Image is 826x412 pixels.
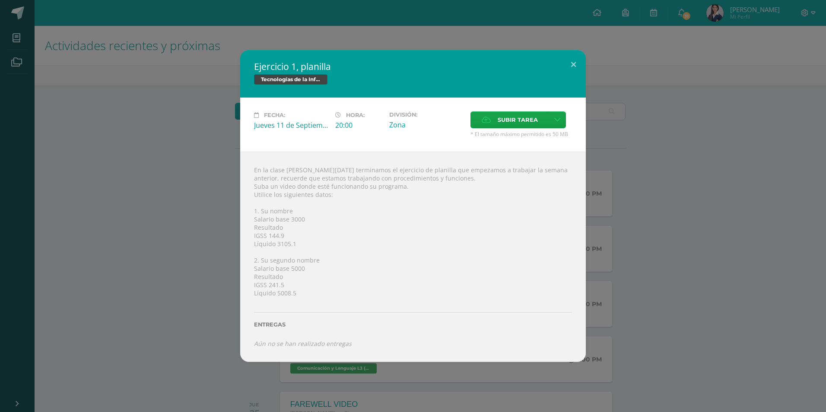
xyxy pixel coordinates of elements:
button: Close (Esc) [561,50,586,79]
span: Tecnologías de la Información y la Comunicación 5 [254,74,327,85]
div: Jueves 11 de Septiembre [254,120,328,130]
div: Zona [389,120,464,130]
span: * El tamaño máximo permitido es 50 MB [470,130,572,138]
span: Fecha: [264,112,285,118]
i: Aún no se han realizado entregas [254,339,352,348]
span: Hora: [346,112,365,118]
div: 20:00 [335,120,382,130]
h2: Ejercicio 1, planilla [254,60,572,73]
label: División: [389,111,464,118]
label: Entregas [254,321,572,328]
span: Subir tarea [498,112,538,128]
div: En la clase [PERSON_NAME][DATE] terminamos el ejercicio de planilla que empezamos a trabajar la s... [240,152,586,362]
